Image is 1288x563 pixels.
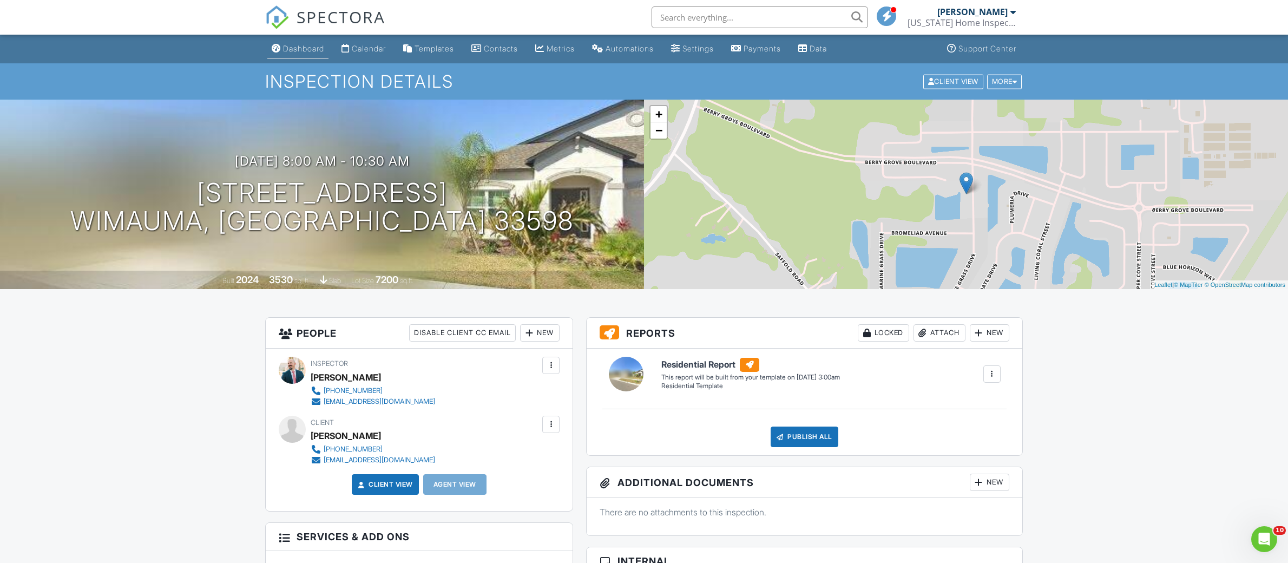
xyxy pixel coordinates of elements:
div: [PHONE_NUMBER] [324,387,383,395]
a: Zoom in [650,106,667,122]
div: [PERSON_NAME] [937,6,1008,17]
div: 2024 [236,274,259,285]
div: Automations [606,44,654,53]
a: [EMAIL_ADDRESS][DOMAIN_NAME] [311,455,435,466]
h3: Additional Documents [587,467,1022,498]
div: Contacts [484,44,518,53]
h3: Reports [587,318,1022,349]
a: Calendar [337,39,390,59]
a: © MapTiler [1174,281,1203,288]
div: Residential Template [661,382,840,391]
a: [EMAIL_ADDRESS][DOMAIN_NAME] [311,396,435,407]
a: Payments [727,39,785,59]
a: © OpenStreetMap contributors [1205,281,1285,288]
a: Client View [922,77,986,85]
div: Florida Home Inspector Services, LLC [908,17,1016,28]
a: Support Center [943,39,1021,59]
div: Support Center [958,44,1016,53]
input: Search everything... [652,6,868,28]
h3: [DATE] 8:00 am - 10:30 am [235,154,410,168]
a: Dashboard [267,39,328,59]
a: Leaflet [1154,281,1172,288]
iframe: Intercom live chat [1251,526,1277,552]
h3: Services & Add ons [266,523,573,551]
div: Disable Client CC Email [409,324,516,342]
h3: People [266,318,573,349]
div: Attach [914,324,965,342]
div: | [1152,280,1288,290]
a: Automations (Basic) [588,39,658,59]
div: Dashboard [283,44,324,53]
a: SPECTORA [265,15,385,37]
div: [EMAIL_ADDRESS][DOMAIN_NAME] [324,456,435,464]
div: 7200 [376,274,398,285]
a: Templates [399,39,458,59]
div: Publish All [771,427,838,447]
span: sq.ft. [400,277,413,285]
span: Client [311,418,334,427]
h1: Inspection Details [265,72,1023,91]
div: Metrics [547,44,575,53]
div: New [970,324,1009,342]
span: Lot Size [351,277,374,285]
a: Contacts [467,39,522,59]
div: Client View [923,74,983,89]
span: Built [222,277,234,285]
img: The Best Home Inspection Software - Spectora [265,5,289,29]
a: Metrics [531,39,579,59]
div: 3530 [269,274,293,285]
span: 10 [1273,526,1286,535]
a: [PHONE_NUMBER] [311,444,435,455]
div: Data [810,44,827,53]
div: [PERSON_NAME] [311,369,381,385]
span: slab [329,277,341,285]
div: [PERSON_NAME] [311,428,381,444]
a: Zoom out [650,122,667,139]
h6: Residential Report [661,358,840,372]
div: [PHONE_NUMBER] [324,445,383,454]
span: SPECTORA [297,5,385,28]
h1: [STREET_ADDRESS] Wimauma, [GEOGRAPHIC_DATA] 33598 [70,179,574,236]
div: Locked [858,324,909,342]
div: More [987,74,1022,89]
div: New [970,474,1009,491]
a: Data [794,39,831,59]
div: [EMAIL_ADDRESS][DOMAIN_NAME] [324,397,435,406]
a: Settings [667,39,718,59]
div: Settings [682,44,714,53]
div: Calendar [352,44,386,53]
span: Inspector [311,359,348,368]
p: There are no attachments to this inspection. [600,506,1009,518]
div: Payments [744,44,781,53]
div: Templates [415,44,454,53]
div: New [520,324,560,342]
div: This report will be built from your template on [DATE] 3:00am [661,373,840,382]
a: Client View [356,479,413,490]
span: sq. ft. [294,277,310,285]
a: [PHONE_NUMBER] [311,385,435,396]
